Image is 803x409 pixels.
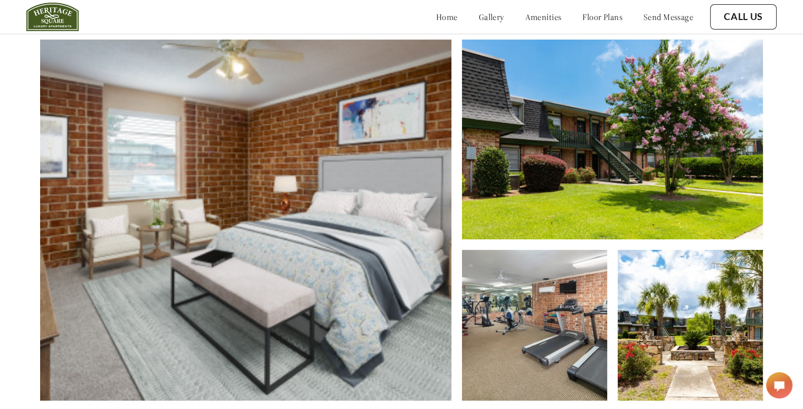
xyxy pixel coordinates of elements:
[644,12,693,22] a: send message
[462,40,763,239] img: Alt text
[710,4,777,30] button: Call Us
[525,12,562,22] a: amenities
[618,250,763,401] img: Alt text
[724,11,763,23] a: Call Us
[582,12,622,22] a: floor plans
[479,12,504,22] a: gallery
[436,12,458,22] a: home
[26,3,79,31] img: Company logo
[462,250,607,401] img: Alt text
[40,40,451,401] img: Alt text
